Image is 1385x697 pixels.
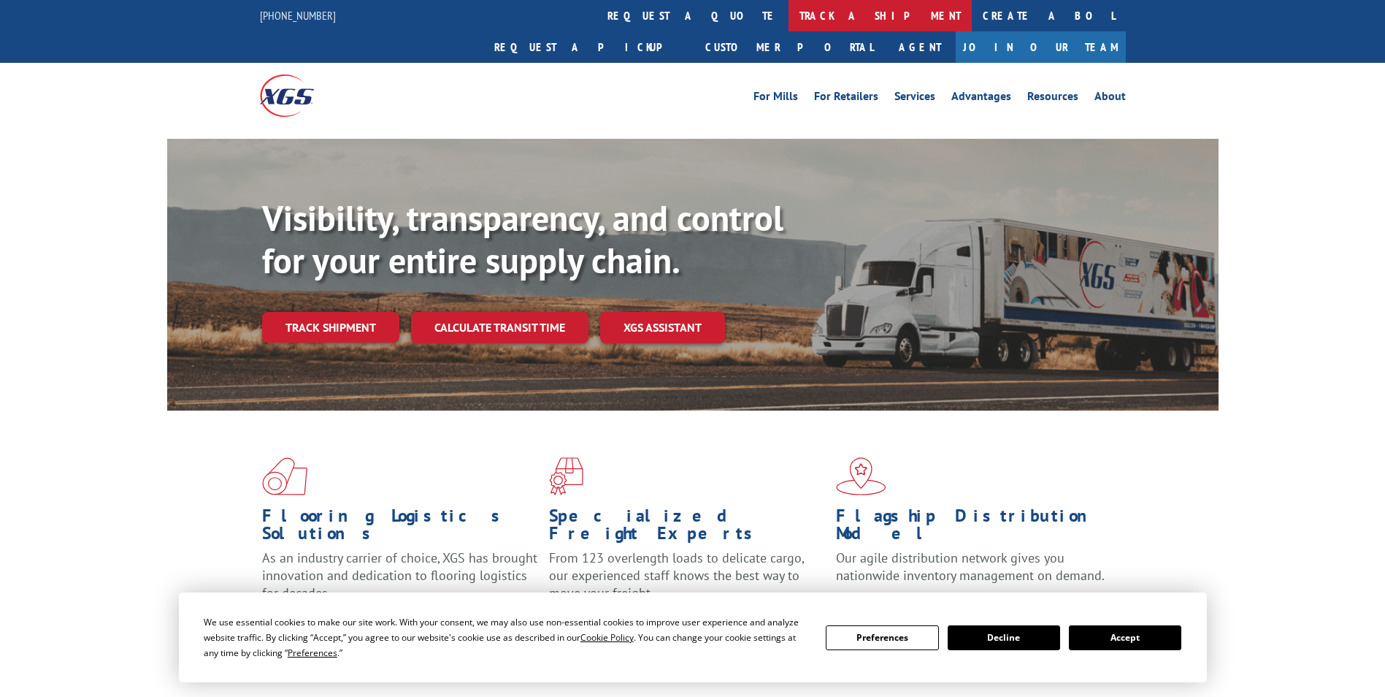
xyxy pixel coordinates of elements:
a: Customer Portal [694,31,884,63]
span: As an industry carrier of choice, XGS has brought innovation and dedication to flooring logistics... [262,549,537,601]
a: Services [894,91,935,107]
a: For Retailers [814,91,878,107]
p: From 123 overlength loads to delicate cargo, our experienced staff knows the best way to move you... [549,549,825,614]
h1: Flooring Logistics Solutions [262,507,538,549]
a: For Mills [753,91,798,107]
a: Agent [884,31,956,63]
a: [PHONE_NUMBER] [260,8,336,23]
span: Cookie Policy [580,631,634,644]
h1: Specialized Freight Experts [549,507,825,549]
a: Request a pickup [483,31,694,63]
img: xgs-icon-flagship-distribution-model-red [836,457,886,495]
span: Preferences [288,647,337,659]
button: Preferences [826,625,938,650]
b: Visibility, transparency, and control for your entire supply chain. [262,195,783,283]
a: About [1094,91,1126,107]
div: We use essential cookies to make our site work. With your consent, we may also use non-essential ... [204,614,808,660]
h1: Flagship Distribution Model [836,507,1112,549]
img: xgs-icon-focused-on-flooring-red [549,457,583,495]
a: Advantages [951,91,1011,107]
a: Join Our Team [956,31,1126,63]
div: Cookie Consent Prompt [179,593,1207,682]
span: Our agile distribution network gives you nationwide inventory management on demand. [836,549,1105,584]
button: Decline [948,625,1060,650]
a: XGS ASSISTANT [600,312,725,343]
a: Track shipment [262,312,399,343]
button: Accept [1069,625,1181,650]
a: Resources [1027,91,1078,107]
img: xgs-icon-total-supply-chain-intelligence-red [262,457,307,495]
a: Calculate transit time [411,312,588,343]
